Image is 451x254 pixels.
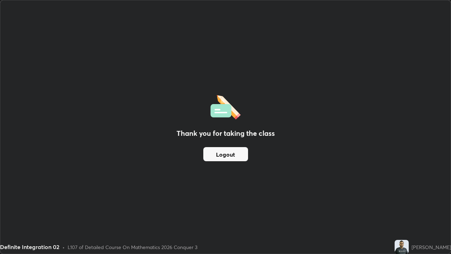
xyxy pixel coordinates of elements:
button: Logout [203,147,248,161]
div: • [62,243,65,251]
div: [PERSON_NAME] [412,243,451,251]
img: offlineFeedback.1438e8b3.svg [210,93,241,120]
div: L107 of Detailed Course On Mathematics 2026 Conquer 3 [68,243,197,251]
img: f292c3bc2352430695c83c150198b183.jpg [395,240,409,254]
h2: Thank you for taking the class [177,128,275,139]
